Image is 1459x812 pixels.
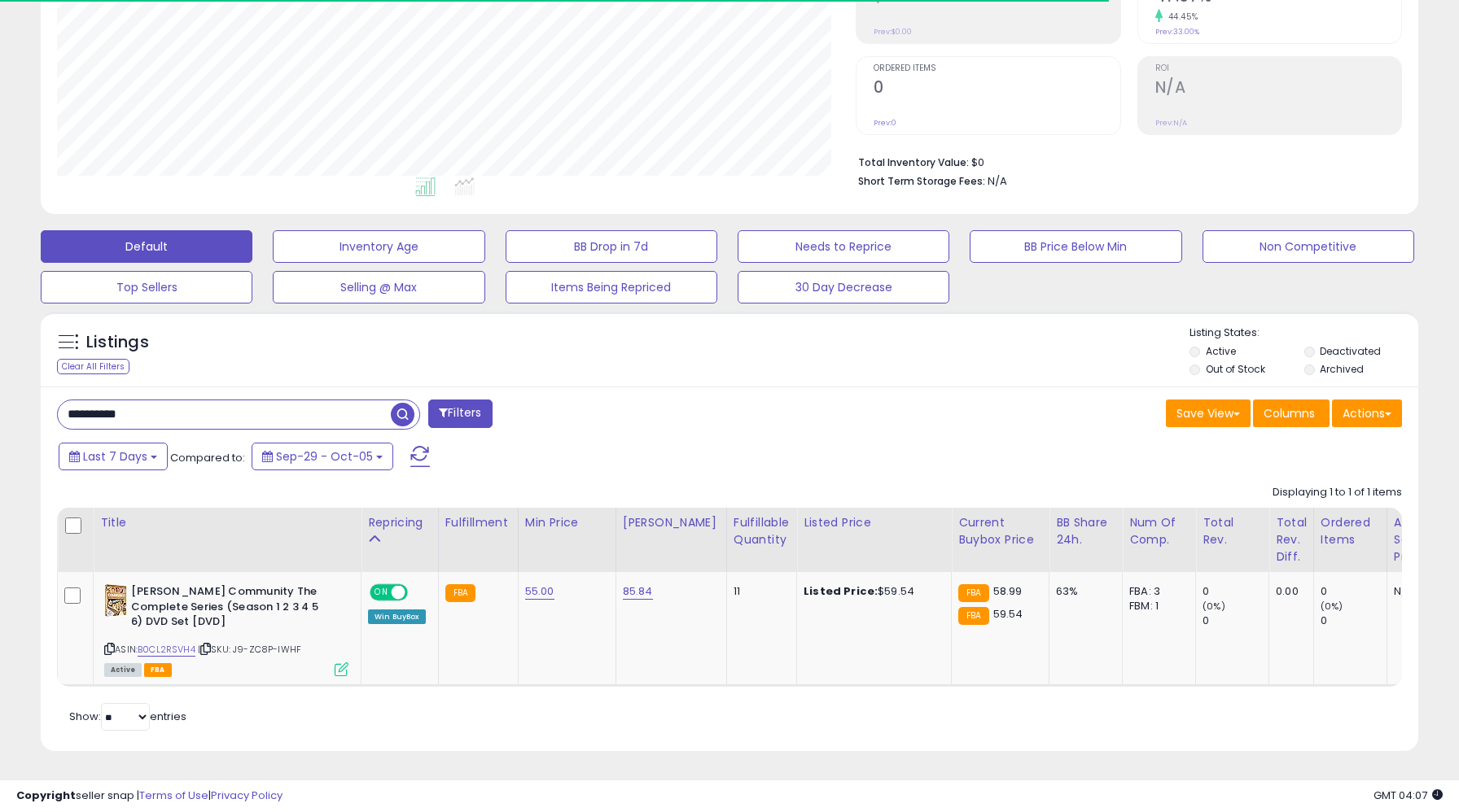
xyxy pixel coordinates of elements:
label: Active [1206,344,1236,358]
button: Last 7 Days [59,443,168,470]
div: 0 [1321,613,1387,628]
button: Default [41,230,252,263]
div: Repricing [368,514,432,531]
h2: 0 [874,78,1119,100]
button: Filters [428,399,492,428]
span: 2025-10-14 04:07 GMT [1374,788,1443,803]
div: Win BuyBox [368,609,426,624]
div: 0 [1203,584,1268,599]
div: seller snap | | [16,788,283,804]
div: Min Price [525,514,609,531]
div: Title [100,514,354,531]
a: Terms of Use [139,788,208,803]
div: Total Rev. Diff. [1276,514,1307,565]
button: Actions [1332,399,1402,427]
span: Columns [1264,405,1315,421]
a: B0CL2RSVH4 [138,643,195,657]
button: Non Competitive [1203,230,1414,263]
div: $59.54 [804,584,939,599]
small: FBA [445,584,475,602]
small: (0%) [1321,600,1343,613]
div: 0 [1321,584,1387,599]
button: Inventory Age [273,230,484,263]
span: N/A [988,173,1007,189]
button: Top Sellers [41,271,252,303]
div: [PERSON_NAME] [623,514,720,531]
div: Listed Price [804,514,944,531]
div: Fulfillable Quantity [734,514,790,548]
h5: Listings [86,331,149,354]
a: 85.84 [623,583,653,600]
h2: N/A [1155,78,1401,100]
button: Needs to Reprice [738,230,949,263]
small: Prev: 33.00% [1155,27,1199,37]
img: 51ZOc8A5k1L._SL40_.jpg [104,584,127,617]
div: Fulfillment [445,514,511,531]
div: Displaying 1 to 1 of 1 items [1273,485,1402,500]
b: Total Inventory Value: [858,155,969,169]
button: BB Drop in 7d [506,230,717,263]
div: N/A [1394,584,1448,599]
label: Deactivated [1320,344,1381,358]
button: Items Being Repriced [506,271,717,303]
small: Prev: N/A [1155,118,1187,128]
span: 58.99 [993,583,1023,599]
b: Short Term Storage Fees: [858,174,985,188]
div: Current Buybox Price [958,514,1042,548]
b: [PERSON_NAME] Community The Complete Series (Season 1 2 3 4 5 6) DVD Set [DVD] [131,584,329,634]
div: Ordered Items [1321,514,1380,548]
div: Avg Selling Price [1394,514,1453,565]
small: 44.45% [1163,11,1198,23]
span: Ordered Items [874,64,1119,73]
span: | SKU: J9-ZC8P-IWHF [198,643,301,656]
div: ASIN: [104,584,348,674]
div: BB Share 24h. [1056,514,1115,548]
a: Privacy Policy [211,788,283,803]
div: FBM: 1 [1129,599,1183,613]
div: Total Rev. [1203,514,1262,548]
small: FBA [958,584,988,602]
strong: Copyright [16,788,76,803]
div: 63% [1056,584,1110,599]
span: Last 7 Days [83,448,147,465]
div: FBA: 3 [1129,584,1183,599]
span: OFF [405,586,432,600]
span: Show: entries [69,709,186,724]
button: Save View [1166,399,1251,427]
button: Sep-29 - Oct-05 [252,443,393,470]
span: ON [371,586,392,600]
p: Listing States: [1190,325,1418,341]
button: Selling @ Max [273,271,484,303]
span: Sep-29 - Oct-05 [276,448,373,465]
div: 0.00 [1276,584,1301,599]
label: Archived [1320,362,1364,376]
label: Out of Stock [1206,362,1265,376]
button: BB Price Below Min [970,230,1181,263]
b: Listed Price: [804,583,878,599]
small: Prev: $0.00 [874,27,912,37]
span: 59.54 [993,606,1023,622]
button: 30 Day Decrease [738,271,949,303]
a: 55.00 [525,583,554,600]
li: $0 [858,151,1390,171]
div: 0 [1203,613,1268,628]
div: 11 [734,584,784,599]
span: FBA [144,663,172,677]
small: (0%) [1203,600,1225,613]
span: All listings currently available for purchase on Amazon [104,663,142,677]
small: FBA [958,607,988,625]
span: Compared to: [170,450,245,465]
span: ROI [1155,64,1401,73]
div: Clear All Filters [57,359,129,374]
small: Prev: 0 [874,118,896,128]
div: Num of Comp. [1129,514,1189,548]
button: Columns [1253,399,1330,427]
